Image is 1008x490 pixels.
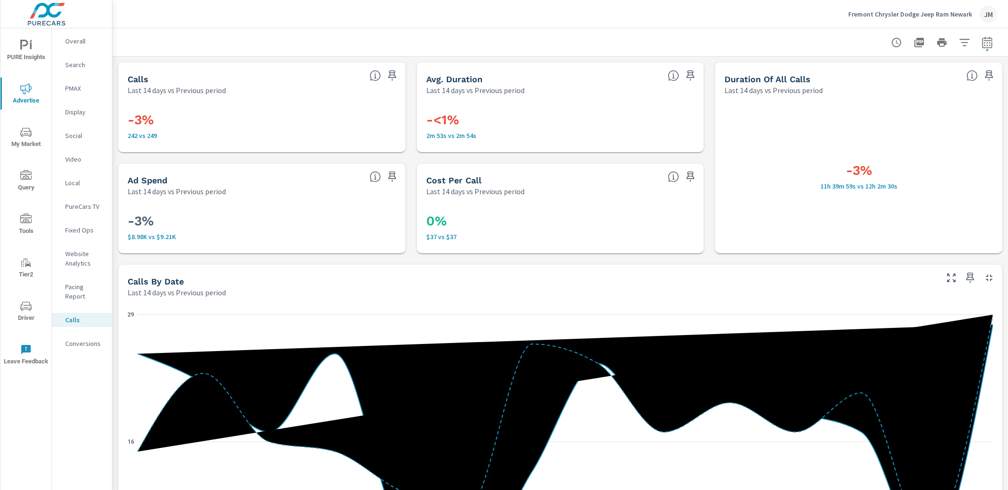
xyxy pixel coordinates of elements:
span: Save this to your personalized report [385,68,400,83]
h3: -<1% [426,112,695,128]
p: $37 vs $37 [426,233,695,241]
p: Pacing Report [65,282,104,301]
button: Apply Filters [955,33,974,52]
p: 11h 39m 59s vs 12h 2m 30s [724,182,993,190]
div: PMAX [52,81,112,95]
p: Search [65,60,104,69]
h5: Cost Per Call [426,175,482,185]
span: Driver [3,301,49,324]
div: Calls [52,313,112,327]
p: Fremont Chrysler Dodge Jeep Ram Newark [848,10,972,18]
text: 16 [128,438,134,445]
h3: -3% [128,213,396,229]
button: Print Report [932,33,951,52]
div: Display [52,105,112,119]
h5: Duration of all Calls [724,74,810,84]
div: Social [52,129,112,143]
span: Save this to your personalized report [385,169,400,184]
p: Local [65,178,104,188]
h3: 0% [426,213,695,229]
div: Search [52,58,112,72]
span: Total number of calls. [370,70,381,81]
p: Conversions [65,339,104,348]
span: Leave Feedback [3,344,49,367]
h3: -3% [128,112,396,128]
p: PMAX [65,84,104,93]
div: JM [980,6,997,23]
p: 242 vs 249 [128,132,396,139]
p: Social [65,131,104,140]
span: The Total Duration of all calls. [966,70,978,81]
span: My Market [3,127,49,150]
p: Last 14 days vs Previous period [128,287,226,298]
p: Last 14 days vs Previous period [128,85,226,96]
h5: Ad Spend [128,175,167,185]
p: $8,978 vs $9,209 [128,233,396,241]
span: Save this to your personalized report [963,270,978,285]
button: Minimize Widget [982,270,997,285]
p: PureCars TV [65,202,104,211]
h3: -3% [724,163,993,179]
button: "Export Report to PDF" [910,33,929,52]
button: Select Date Range [978,33,997,52]
p: Video [65,155,104,164]
span: PURE Insights [3,40,49,63]
span: Advertise [3,83,49,106]
p: Display [65,107,104,117]
p: Last 14 days vs Previous period [724,85,823,96]
div: Conversions [52,336,112,351]
p: Last 14 days vs Previous period [426,186,525,197]
div: Overall [52,34,112,48]
div: Pacing Report [52,280,112,303]
span: Save this to your personalized report [683,68,698,83]
span: Average Duration of each call. [668,70,679,81]
div: nav menu [0,28,52,376]
button: Make Fullscreen [944,270,959,285]
span: Tier2 [3,257,49,280]
p: Last 14 days vs Previous period [426,85,525,96]
span: Sum of PureCars Ad Spend. [370,171,381,182]
span: Tools [3,214,49,237]
p: Last 14 days vs Previous period [128,186,226,197]
span: Save this to your personalized report [683,169,698,184]
p: Calls [65,315,104,325]
p: Fixed Ops [65,225,104,235]
h5: Avg. Duration [426,74,482,84]
h5: Calls [128,74,148,84]
div: Video [52,152,112,166]
div: Website Analytics [52,247,112,270]
div: PureCars TV [52,199,112,214]
div: Fixed Ops [52,223,112,237]
span: Save this to your personalized report [982,68,997,83]
text: 29 [128,311,134,318]
p: 2m 53s vs 2m 54s [426,132,695,139]
p: Overall [65,36,104,46]
span: Query [3,170,49,193]
span: PureCars Ad Spend/Calls. [668,171,679,182]
div: Local [52,176,112,190]
h5: Calls By Date [128,276,184,286]
p: Website Analytics [65,249,104,268]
